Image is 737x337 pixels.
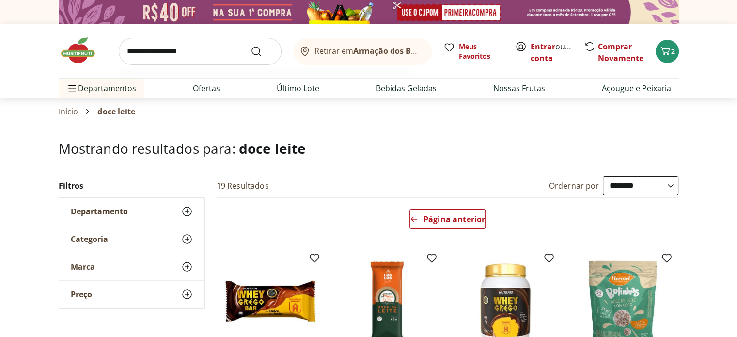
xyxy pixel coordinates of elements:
button: Marca [59,253,204,280]
h1: Mostrando resultados para: [59,141,679,156]
button: Submit Search [251,46,274,57]
span: doce leite [97,107,135,116]
a: Página anterior [409,209,486,233]
span: Preço [71,289,92,299]
a: Meus Favoritos [443,42,503,61]
img: Hortifruti [59,36,107,65]
button: Retirar emArmação dos Búzios/RJ [293,38,432,65]
span: 2 [671,47,675,56]
a: Bebidas Geladas [376,82,437,94]
span: ou [531,41,574,64]
button: Categoria [59,225,204,253]
button: Departamento [59,198,204,225]
svg: Arrow Left icon [410,215,418,223]
span: Página anterior [423,215,485,223]
a: Entrar [531,41,555,52]
a: Comprar Novamente [598,41,643,64]
span: doce leite [239,139,306,158]
span: Departamento [71,207,128,216]
span: Marca [71,262,95,272]
h2: Filtros [59,176,205,195]
span: Retirar em [314,47,422,55]
a: Criar conta [531,41,584,64]
span: Departamentos [66,77,136,100]
input: search [119,38,282,65]
label: Ordernar por [549,180,599,191]
a: Açougue e Peixaria [602,82,671,94]
button: Preço [59,281,204,308]
a: Ofertas [193,82,220,94]
a: Início [59,107,78,116]
button: Menu [66,77,78,100]
a: Último Lote [277,82,319,94]
b: Armação dos Búzios/RJ [353,46,442,56]
a: Nossas Frutas [493,82,545,94]
span: Meus Favoritos [459,42,503,61]
h2: 19 Resultados [217,180,269,191]
button: Carrinho [656,40,679,63]
span: Categoria [71,234,108,244]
